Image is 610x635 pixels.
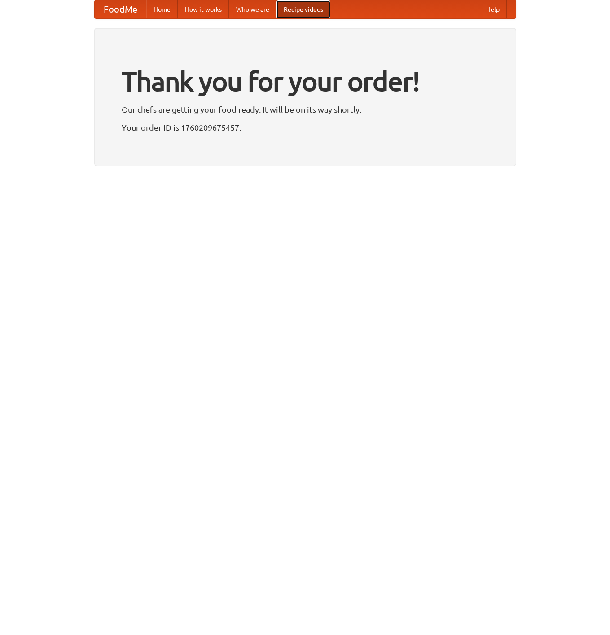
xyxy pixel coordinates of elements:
[122,121,489,134] p: Your order ID is 1760209675457.
[122,103,489,116] p: Our chefs are getting your food ready. It will be on its way shortly.
[122,60,489,103] h1: Thank you for your order!
[146,0,178,18] a: Home
[276,0,330,18] a: Recipe videos
[95,0,146,18] a: FoodMe
[178,0,229,18] a: How it works
[479,0,507,18] a: Help
[229,0,276,18] a: Who we are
